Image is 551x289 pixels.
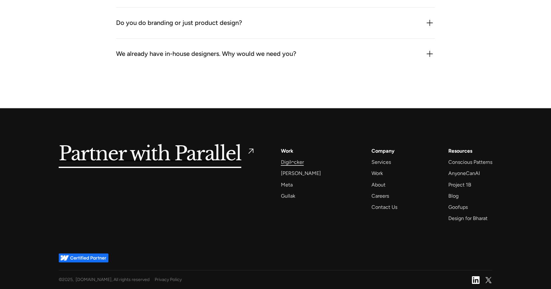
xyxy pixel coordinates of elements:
[155,276,467,284] a: Privacy Policy
[281,169,321,178] a: [PERSON_NAME]
[116,49,296,59] div: We already have in-house designers. Why would we need you?
[59,147,241,161] h5: Partner with Parallel
[448,169,480,178] a: AnyoneCanAI
[281,147,293,155] a: Work
[448,214,488,223] a: Design for Bharat
[62,277,73,282] span: 2025
[371,203,397,211] a: Contact Us
[116,18,242,28] div: Do you do branding or just product design?
[281,158,304,166] a: Digilocker
[448,180,471,189] a: Project 1B
[448,158,492,166] a: Conscious Patterns
[448,203,468,211] a: Goofups
[448,147,472,155] div: Resources
[371,147,394,155] a: Company
[371,192,389,200] a: Careers
[371,158,391,166] a: Services
[59,276,150,284] div: © , [DOMAIN_NAME], All rights reserved
[59,147,255,161] a: Partner with Parallel
[371,169,383,178] a: Work
[281,180,293,189] a: Meta
[371,180,386,189] a: About
[281,192,295,200] a: Gullak
[448,192,459,200] a: Blog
